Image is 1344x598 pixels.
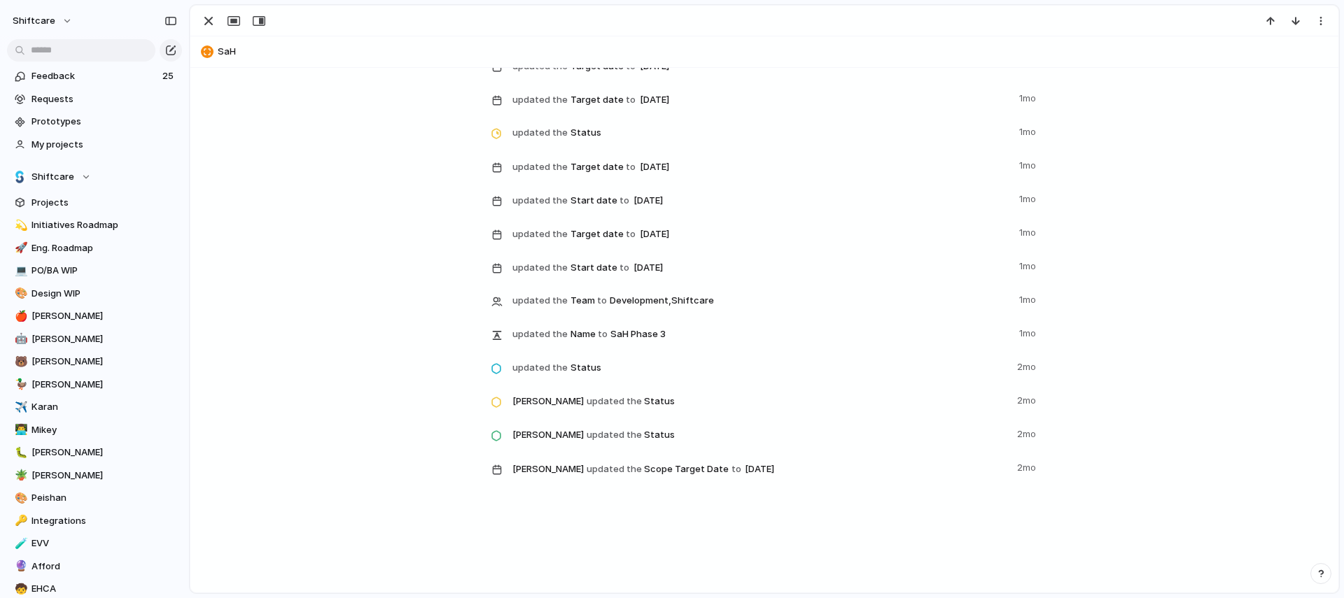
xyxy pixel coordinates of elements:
div: 🪴[PERSON_NAME] [7,465,182,486]
button: 🧪 [13,536,27,550]
span: 1mo [1019,324,1039,341]
div: 🎨 [15,285,24,301]
span: Eng. Roadmap [31,241,177,255]
div: 🐻[PERSON_NAME] [7,351,182,372]
button: SaH [197,41,1332,63]
a: 🤖[PERSON_NAME] [7,329,182,350]
div: 💫Initiatives Roadmap [7,215,182,236]
span: [DATE] [630,192,667,209]
span: Target date [512,223,1011,244]
span: Target date [512,156,1011,177]
button: 💫 [13,218,27,232]
span: Peishan [31,491,177,505]
a: 👨‍💻Mikey [7,420,182,441]
div: 🔑 [15,513,24,529]
span: Initiatives Roadmap [31,218,177,232]
a: 🧪EVV [7,533,182,554]
span: [DATE] [636,226,673,243]
span: [PERSON_NAME] [31,355,177,369]
div: 🦆 [15,376,24,392]
a: Projects [7,192,182,213]
span: updated the [512,361,568,375]
span: Shiftcare [31,170,74,184]
span: Requests [31,92,177,106]
span: Feedback [31,69,158,83]
span: Name SaH Phase 3 [512,324,1011,343]
a: 🐛[PERSON_NAME] [7,442,182,463]
span: updated the [512,261,568,275]
span: Afford [31,560,177,574]
span: [DATE] [630,259,667,276]
button: 🐻 [13,355,27,369]
span: SaH [218,45,1332,59]
div: 🤖 [15,331,24,347]
button: 🐛 [13,446,27,460]
span: updated the [512,194,568,208]
div: 🐛 [15,445,24,461]
span: 1mo [1019,89,1039,106]
span: updated the [512,126,568,140]
span: Mikey [31,423,177,437]
a: Requests [7,89,182,110]
span: PO/BA WIP [31,264,177,278]
a: 🔮Afford [7,556,182,577]
span: 1mo [1019,190,1039,206]
span: 1mo [1019,156,1039,173]
span: Development , Shiftcare [610,294,714,308]
span: [DATE] [636,159,673,176]
span: Design WIP [31,287,177,301]
button: ✈️ [13,400,27,414]
span: to [626,227,636,241]
span: Status [512,122,1011,142]
a: 🦆[PERSON_NAME] [7,374,182,395]
span: Scope Target Date [512,458,1009,479]
button: 🔮 [13,560,27,574]
span: to [626,160,636,174]
span: [PERSON_NAME] [31,469,177,483]
a: My projects [7,134,182,155]
div: 🚀Eng. Roadmap [7,238,182,259]
span: Target date [512,89,1011,110]
span: [PERSON_NAME] [31,378,177,392]
div: 🔮 [15,558,24,574]
div: 🧒 [15,581,24,597]
button: shiftcare [6,10,80,32]
a: 🔑Integrations [7,511,182,532]
span: [DATE] [741,461,778,478]
span: Start date [512,190,1011,211]
span: Prototypes [31,115,177,129]
span: Karan [31,400,177,414]
span: [PERSON_NAME] [512,428,584,442]
button: 🤖 [13,332,27,346]
span: Team [512,290,1011,310]
span: updated the [512,327,568,341]
span: updated the [512,227,568,241]
a: Prototypes [7,111,182,132]
div: 🪴 [15,467,24,483]
div: 🧪 [15,536,24,552]
span: updated the [587,428,642,442]
a: 🎨Peishan [7,487,182,508]
button: 🍎 [13,309,27,323]
span: updated the [587,394,642,408]
span: 2mo [1017,425,1039,441]
a: ✈️Karan [7,397,182,418]
div: 🎨 [15,490,24,506]
span: to [598,327,608,341]
div: 🍎 [15,308,24,325]
span: to [597,294,607,308]
span: [PERSON_NAME] [31,309,177,323]
a: 💻PO/BA WIP [7,260,182,281]
a: 🍎[PERSON_NAME] [7,306,182,327]
span: 2mo [1017,391,1039,408]
span: 1mo [1019,290,1039,307]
